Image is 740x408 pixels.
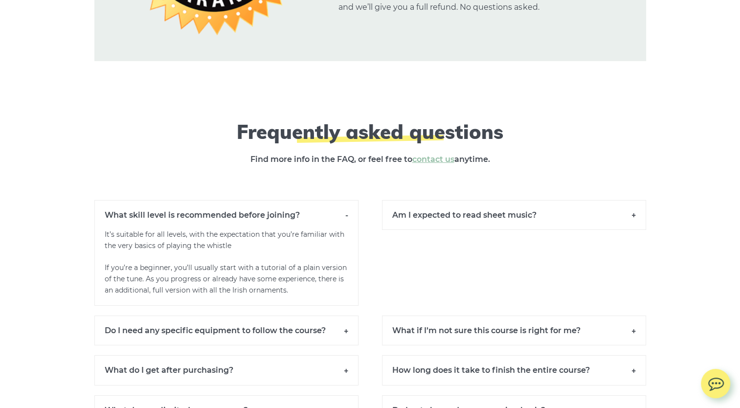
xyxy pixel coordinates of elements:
h2: Frequently asked questions [192,120,549,143]
a: contact us [412,155,454,164]
h6: Am I expected to read sheet music? [382,200,646,230]
h6: How long does it take to finish the entire course? [382,355,646,385]
img: chat.svg [701,369,730,394]
p: It’s suitable for all levels, with the expectation that you’re familiar with the very basics of p... [94,229,359,306]
h6: What if I’m not sure this course is right for me? [382,316,646,345]
h6: Do I need any specific equipment to follow the course? [94,316,359,345]
strong: Find more info in the FAQ, or feel free to anytime. [250,155,490,164]
h6: What do I get after purchasing? [94,355,359,385]
h6: What skill level is recommended before joining? [94,200,359,229]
